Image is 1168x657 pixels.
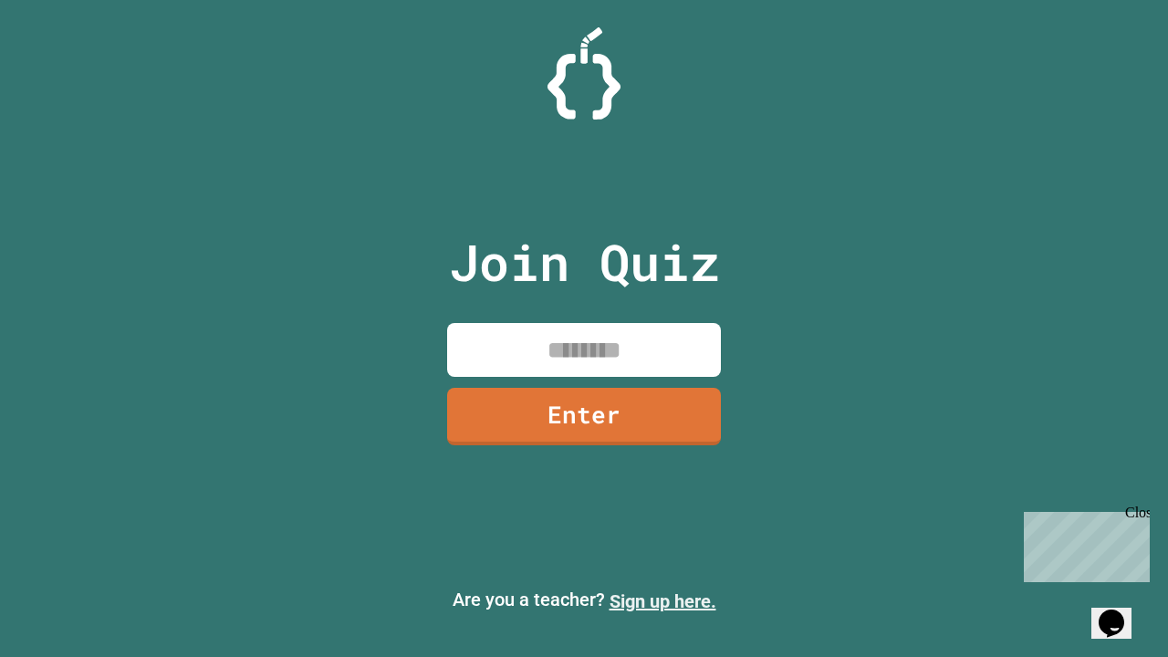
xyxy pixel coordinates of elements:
iframe: chat widget [1017,505,1150,582]
a: Enter [447,388,721,445]
iframe: chat widget [1091,584,1150,639]
p: Join Quiz [449,224,720,300]
a: Sign up here. [610,590,716,612]
div: Chat with us now!Close [7,7,126,116]
p: Are you a teacher? [15,586,1153,615]
img: Logo.svg [547,27,620,120]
